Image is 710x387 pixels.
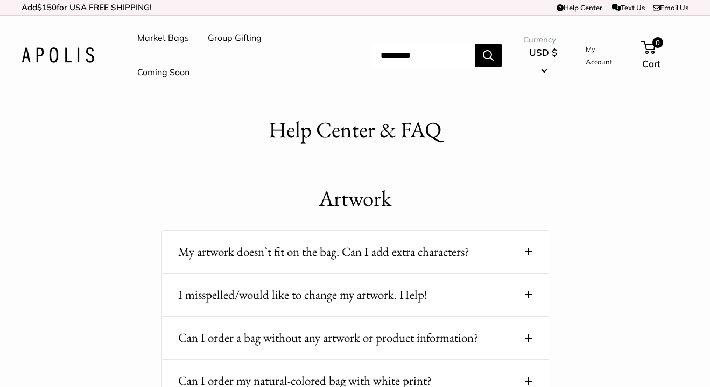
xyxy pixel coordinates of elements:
a: Email Us [653,3,688,12]
button: I misspelled/would like to change my artwork. Help! [178,284,532,305]
a: Text Us [612,3,645,12]
button: My artwork doesn’t fit on the bag. Can I add extra characters? [178,241,532,262]
a: Group Gifting [208,30,262,46]
img: Apolis [22,47,94,63]
span: Currency [523,32,563,47]
a: My Account [586,42,624,69]
h1: Help Center & FAQ [269,114,441,146]
button: Can I order a bag without any artwork or product information? [178,327,532,348]
button: Search [475,44,502,67]
span: 0 [652,37,663,48]
a: Coming Soon [137,64,189,81]
span: $150 [37,2,57,12]
input: Search... [372,44,475,67]
h1: Artwork [161,183,549,214]
a: Help Center [557,3,602,12]
a: Market Bags [137,30,189,46]
span: USD $ [529,47,557,58]
button: USD $ [523,44,563,78]
span: Cart [642,58,660,69]
a: 0 Cart [642,38,688,73]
